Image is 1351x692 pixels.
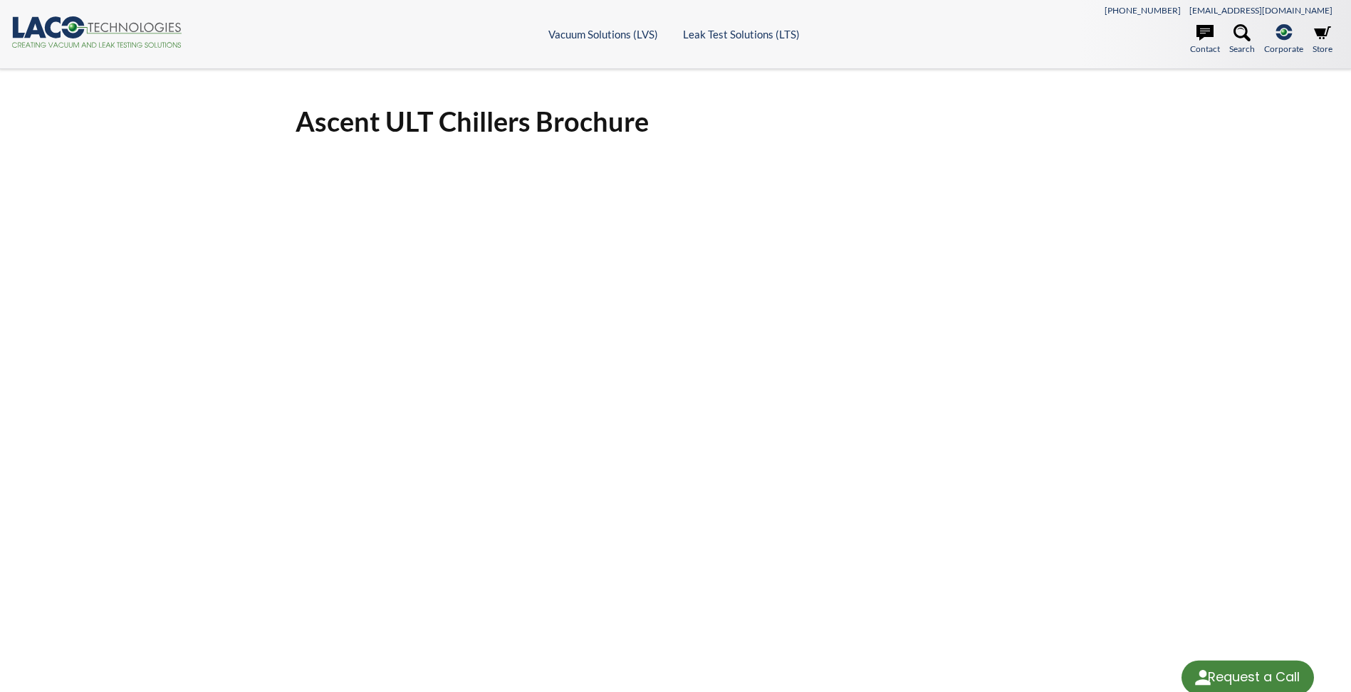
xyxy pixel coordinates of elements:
[1229,24,1255,56] a: Search
[1264,42,1303,56] span: Corporate
[683,28,800,41] a: Leak Test Solutions (LTS)
[296,104,1055,139] h1: Ascent ULT Chillers Brochure
[548,28,658,41] a: Vacuum Solutions (LVS)
[1191,666,1214,689] img: round button
[1105,5,1181,16] a: [PHONE_NUMBER]
[1190,24,1220,56] a: Contact
[1313,24,1332,56] a: Store
[1189,5,1332,16] a: [EMAIL_ADDRESS][DOMAIN_NAME]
